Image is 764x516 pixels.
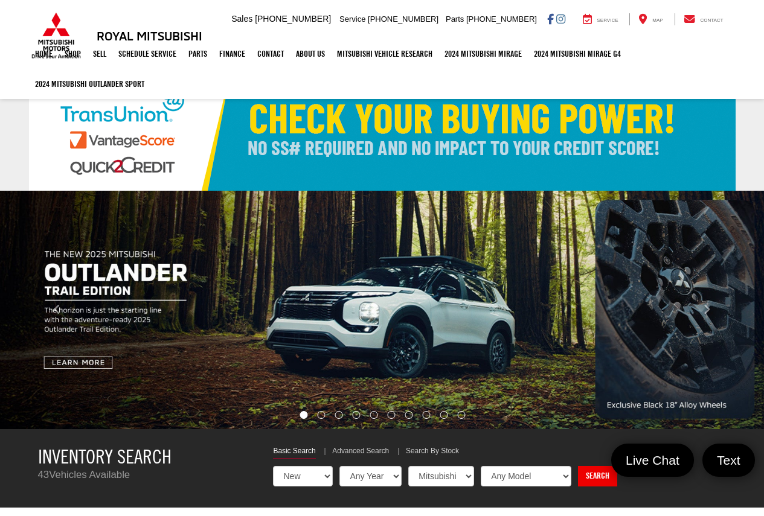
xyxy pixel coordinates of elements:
[87,39,112,69] a: Sell
[335,411,343,419] li: Go to slide number 3.
[422,411,430,419] li: Go to slide number 8.
[29,70,736,191] img: Check Your Buying Power
[332,446,389,458] a: Advanced Search
[368,14,438,24] span: [PHONE_NUMBER]
[339,14,365,24] span: Service
[547,14,554,24] a: Facebook: Click to visit our Facebook page
[620,452,685,468] span: Live Chat
[387,411,395,419] li: Go to slide number 6.
[556,14,565,24] a: Instagram: Click to visit our Instagram page
[273,466,333,486] select: Choose Vehicle Condition from the dropdown
[251,39,290,69] a: Contact
[59,39,87,69] a: Shop
[611,444,694,477] a: Live Chat
[597,18,618,23] span: Service
[528,39,627,69] a: 2024 Mitsubishi Mirage G4
[438,39,528,69] a: 2024 Mitsubishi Mirage
[318,411,326,419] li: Go to slide number 2.
[440,411,448,419] li: Go to slide number 9.
[405,411,412,419] li: Go to slide number 7.
[353,411,361,419] li: Go to slide number 4.
[182,39,213,69] a: Parts: Opens in a new tab
[370,411,378,419] li: Go to slide number 5.
[574,13,628,25] a: Service
[446,14,464,24] span: Parts
[481,466,571,486] select: Choose Model from the dropdown
[29,39,59,69] a: Home
[406,446,459,458] a: Search By Stock
[231,14,252,24] span: Sales
[675,13,733,25] a: Contact
[38,446,255,467] h3: Inventory Search
[97,29,202,42] h3: Royal Mitsubishi
[408,466,474,486] select: Choose Make from the dropdown
[273,446,315,459] a: Basic Search
[38,469,50,480] span: 43
[38,468,255,482] p: Vehicles Available
[290,39,331,69] a: About Us
[629,13,672,25] a: Map
[112,39,182,69] a: Schedule Service: Opens in a new tab
[466,14,537,24] span: [PHONE_NUMBER]
[339,466,402,486] select: Choose Year from the dropdown
[711,452,746,468] span: Text
[213,39,251,69] a: Finance
[331,39,438,69] a: Mitsubishi Vehicle Research
[652,18,663,23] span: Map
[300,411,307,419] li: Go to slide number 1.
[29,69,150,99] a: 2024 Mitsubishi Outlander SPORT
[29,12,83,59] img: Mitsubishi
[578,466,617,486] a: Search
[700,18,723,23] span: Contact
[457,411,465,419] li: Go to slide number 10.
[649,215,764,405] button: Click to view next picture.
[255,14,331,24] span: [PHONE_NUMBER]
[702,444,755,477] a: Text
